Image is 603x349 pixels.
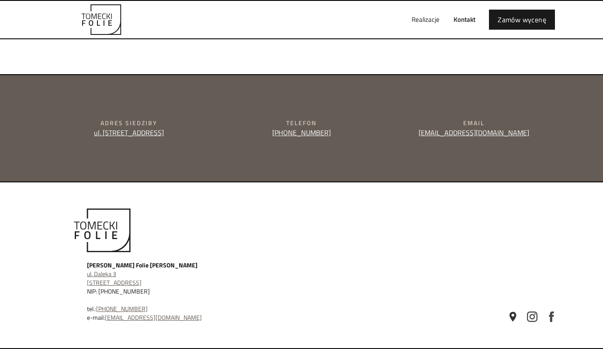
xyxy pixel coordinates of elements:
a: Zamów wycenę [489,10,555,30]
div: Adres siedziby [46,119,212,127]
a: [PHONE_NUMBER] [272,127,331,138]
a: Realizacje [405,6,447,34]
a: ul. [STREET_ADDRESS] [94,127,164,138]
a: Kontakt [447,6,482,34]
div: Email [391,119,557,127]
div: NIP: [PHONE_NUMBER] tel.: e-mail: [87,261,350,322]
a: [EMAIL_ADDRESS][DOMAIN_NAME] [105,313,202,322]
strong: [PERSON_NAME] Folie [PERSON_NAME] [87,260,198,270]
a: [PHONE_NUMBER] [96,304,148,313]
div: Telefon [219,119,385,127]
a: ul. Daleka 3[STREET_ADDRESS] [87,269,142,287]
a: [EMAIL_ADDRESS][DOMAIN_NAME] [419,127,529,138]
